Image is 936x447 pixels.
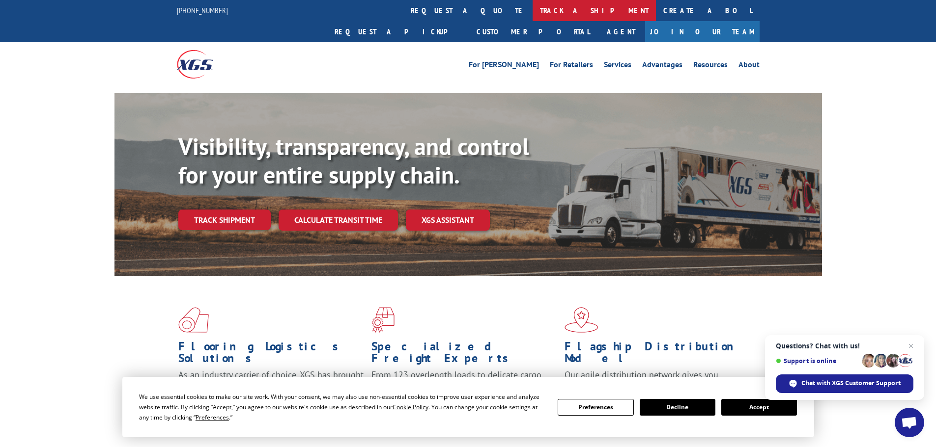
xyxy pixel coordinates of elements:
h1: Specialized Freight Experts [371,341,557,369]
a: [PHONE_NUMBER] [177,5,228,15]
a: Calculate transit time [279,210,398,231]
span: Chat with XGS Customer Support [776,374,913,393]
h1: Flagship Distribution Model [565,341,750,369]
a: Track shipment [178,210,271,230]
img: xgs-icon-total-supply-chain-intelligence-red [178,307,209,333]
a: Resources [693,61,728,72]
div: We use essential cookies to make our site work. With your consent, we may also use non-essential ... [139,392,546,422]
b: Visibility, transparency, and control for your entire supply chain. [178,131,529,190]
button: Accept [721,399,797,416]
img: xgs-icon-focused-on-flooring-red [371,307,395,333]
img: xgs-icon-flagship-distribution-model-red [565,307,598,333]
p: From 123 overlength loads to delicate cargo, our experienced staff knows the best way to move you... [371,369,557,413]
a: Agent [597,21,645,42]
a: Request a pickup [327,21,469,42]
span: Our agile distribution network gives you nationwide inventory management on demand. [565,369,745,392]
button: Decline [640,399,715,416]
span: Chat with XGS Customer Support [801,379,901,388]
span: As an industry carrier of choice, XGS has brought innovation and dedication to flooring logistics... [178,369,364,404]
a: Customer Portal [469,21,597,42]
a: For [PERSON_NAME] [469,61,539,72]
a: Services [604,61,631,72]
span: Questions? Chat with us! [776,342,913,350]
div: Cookie Consent Prompt [122,377,814,437]
span: Support is online [776,357,858,365]
a: Join Our Team [645,21,760,42]
button: Preferences [558,399,633,416]
a: XGS ASSISTANT [406,210,490,231]
h1: Flooring Logistics Solutions [178,341,364,369]
a: About [738,61,760,72]
span: Cookie Policy [393,403,428,411]
span: Preferences [196,413,229,421]
a: Advantages [642,61,682,72]
a: Open chat [895,408,924,437]
a: For Retailers [550,61,593,72]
